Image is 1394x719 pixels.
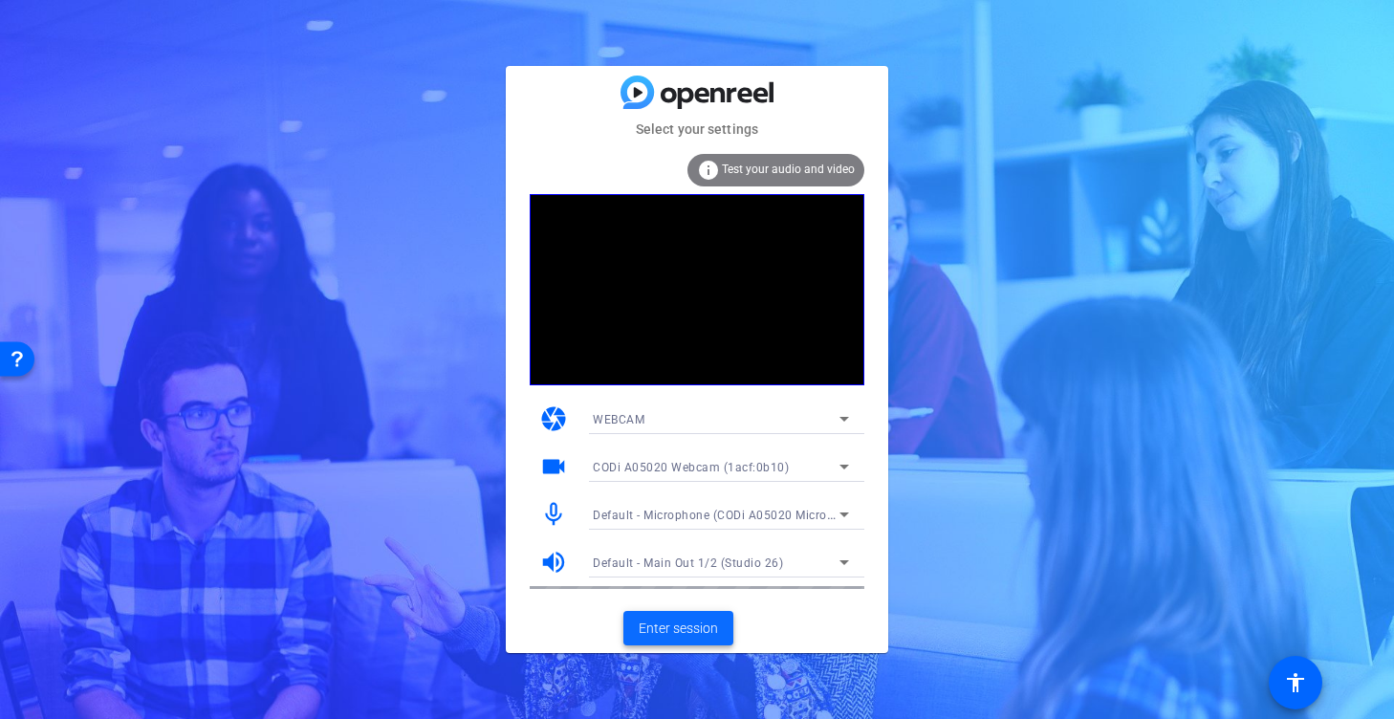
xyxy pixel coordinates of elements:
mat-icon: volume_up [539,548,568,577]
span: CODi A05020 Webcam (1acf:0b10) [593,461,789,474]
span: Default - Main Out 1/2 (Studio 26) [593,556,783,570]
mat-icon: videocam [539,452,568,481]
span: Test your audio and video [722,163,855,176]
span: WEBCAM [593,413,644,426]
mat-icon: mic_none [539,500,568,529]
mat-icon: camera [539,404,568,433]
button: Enter session [623,611,733,645]
img: blue-gradient.svg [621,76,773,109]
mat-icon: info [697,159,720,182]
span: Enter session [639,619,718,639]
mat-card-subtitle: Select your settings [506,119,888,140]
mat-icon: accessibility [1284,671,1307,694]
span: Default - Microphone (CODi A05020 Microphone) (1acf:0b10) [593,507,935,522]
